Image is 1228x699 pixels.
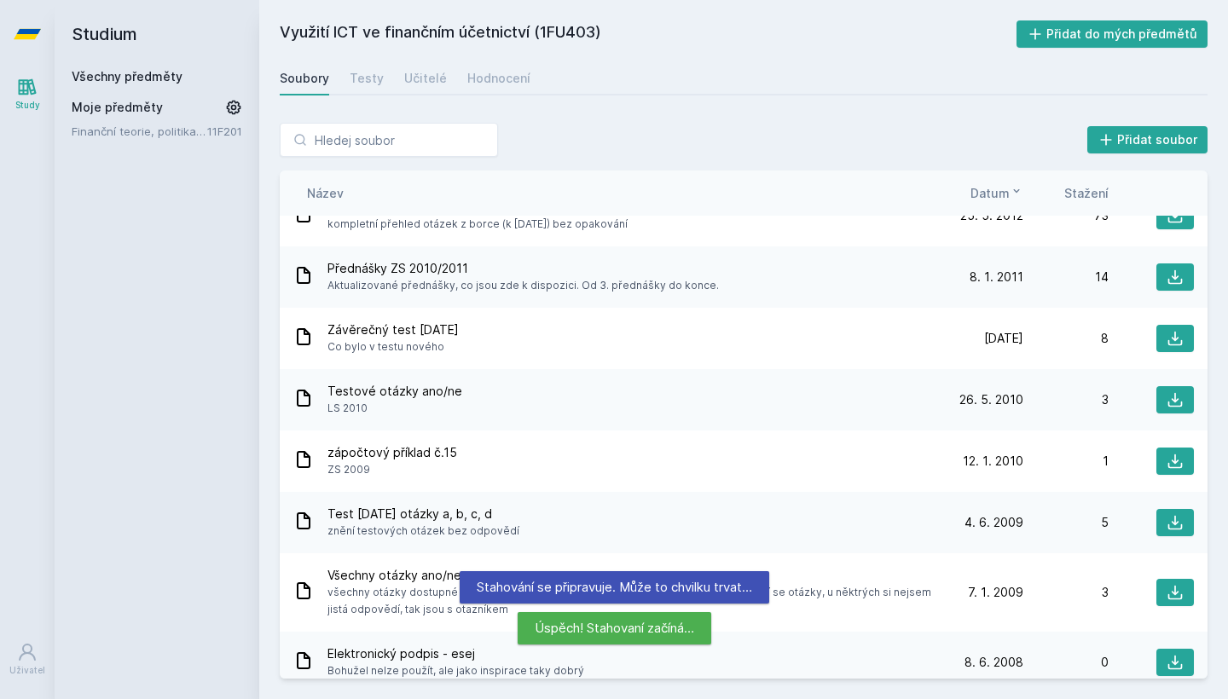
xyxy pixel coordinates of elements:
button: Název [307,184,344,202]
div: 0 [1023,654,1109,671]
span: Datum [970,184,1010,202]
span: znění testových otázek bez odpovědí [327,523,519,540]
span: [DATE] [984,330,1023,347]
span: Přednášky ZS 2010/2011 [327,260,719,277]
button: Stažení [1064,184,1109,202]
div: Učitelé [404,70,447,87]
span: Moje předměty [72,99,163,116]
span: všechny otázky dostupné na borci v jednom souboru, snažila jsem se vyškrtat opakující se otázky, ... [327,584,931,618]
button: Přidat do mých předmětů [1017,20,1208,48]
span: Test [DATE] otázky a, b, c, d [327,505,519,523]
a: Study [3,68,51,120]
h2: Využití ICT ve finančním účetnictví (1FU403) [280,20,1017,48]
span: 12. 1. 2010 [963,453,1023,470]
div: Testy [350,70,384,87]
div: Study [15,99,40,112]
span: 4. 6. 2009 [964,514,1023,531]
span: 8. 1. 2011 [970,269,1023,286]
span: ZS 2009 [327,461,457,478]
span: kompletní přehled otázek z borce (k [DATE]) bez opakování [327,216,628,233]
a: Testy [350,61,384,95]
input: Hledej soubor [280,123,498,157]
a: 11F201 [207,124,242,138]
a: Uživatel [3,633,51,685]
button: Přidat soubor [1087,126,1208,153]
div: 14 [1023,269,1109,286]
span: Aktualizované přednášky, co jsou zde k dispozici. Od 3. přednášky do konce. [327,277,719,294]
a: Učitelé [404,61,447,95]
span: 7. 1. 2009 [968,584,1023,601]
a: Finanční teorie, politika a instituce [72,123,207,140]
span: Závěrečný test [DATE] [327,321,459,338]
span: 8. 6. 2008 [964,654,1023,671]
span: zápočtový příklad č.15 [327,444,457,461]
div: 3 [1023,584,1109,601]
div: Soubory [280,70,329,87]
div: 1 [1023,453,1109,470]
div: 3 [1023,391,1109,408]
a: Soubory [280,61,329,95]
span: 25. 5. 2012 [960,207,1023,224]
a: Všechny předměty [72,69,182,84]
span: Co bylo v testu nového [327,338,459,355]
div: 8 [1023,330,1109,347]
span: Elektronický podpis - esej [327,645,584,662]
div: 73 [1023,207,1109,224]
div: 5 [1023,514,1109,531]
a: Hodnocení [467,61,530,95]
div: Stahování se připravuje. Může to chvilku trvat… [460,571,769,604]
div: Hodnocení [467,70,530,87]
span: LS 2010 [327,400,462,417]
span: Testové otázky ano/ne [327,383,462,400]
span: Všechny otázky ano/ne [327,567,931,584]
div: Uživatel [9,664,45,677]
span: 26. 5. 2010 [959,391,1023,408]
div: Úspěch! Stahovaní začíná… [518,612,711,644]
button: Datum [970,184,1023,202]
span: Bohužel nelze použít, ale jako inspirace taky dobrý [327,662,584,679]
